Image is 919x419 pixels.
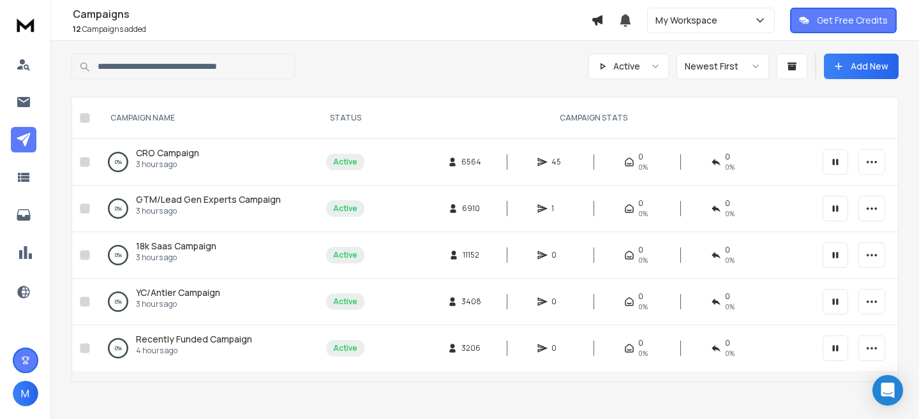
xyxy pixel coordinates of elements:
[725,338,730,348] span: 0
[13,13,38,36] img: logo
[613,60,640,73] p: Active
[551,157,564,167] span: 45
[638,209,648,219] span: 0%
[136,147,199,159] span: CRO Campaign
[638,245,643,255] span: 0
[333,203,357,214] div: Active
[725,245,730,255] span: 0
[333,157,357,167] div: Active
[115,342,122,355] p: 0 %
[725,302,735,312] span: 0%
[333,343,357,353] div: Active
[872,375,903,406] div: Open Intercom Messenger
[551,297,564,307] span: 0
[824,54,899,79] button: Add New
[95,325,318,372] td: 0%Recently Funded Campaign4 hours ago
[461,297,481,307] span: 3408
[551,203,564,214] span: 1
[551,343,564,353] span: 0
[333,297,357,307] div: Active
[95,139,318,186] td: 0%CRO Campaign3 hours ago
[136,253,216,263] p: 3 hours ago
[136,333,252,345] span: Recently Funded Campaign
[136,299,220,309] p: 3 hours ago
[136,286,220,299] a: YC/Antler Campaign
[136,346,252,356] p: 4 hours ago
[655,14,722,27] p: My Workspace
[725,348,735,358] span: 0%
[73,24,591,34] p: Campaigns added
[115,156,122,168] p: 0 %
[95,232,318,279] td: 0%18k Saas Campaign3 hours ago
[463,250,479,260] span: 11152
[638,348,648,358] span: 0%
[817,14,888,27] p: Get Free Credits
[136,206,281,216] p: 3 hours ago
[13,381,38,406] button: M
[95,279,318,325] td: 0%YC/Antler Campaign3 hours ago
[638,291,643,302] span: 0
[461,157,481,167] span: 6564
[136,147,199,159] a: CRO Campaign
[725,291,730,302] span: 0
[638,302,648,312] span: 0%
[725,162,735,172] span: 0 %
[790,8,897,33] button: Get Free Credits
[73,24,81,34] span: 12
[115,249,122,261] p: 0 %
[333,250,357,260] div: Active
[73,6,591,22] h1: Campaigns
[136,240,216,253] a: 18k Saas Campaign
[638,198,643,209] span: 0
[95,98,318,139] th: CAMPAIGN NAME
[638,152,643,162] span: 0
[676,54,769,79] button: Newest First
[551,250,564,260] span: 0
[136,333,252,346] a: Recently Funded Campaign
[461,343,481,353] span: 3206
[725,152,730,162] span: 0
[318,98,372,139] th: STATUS
[725,255,735,265] span: 0%
[115,202,122,215] p: 0 %
[638,255,648,265] span: 0%
[136,193,281,206] a: GTM/Lead Gen Experts Campaign
[136,159,199,170] p: 3 hours ago
[725,209,735,219] span: 0 %
[725,198,730,209] span: 0
[95,186,318,232] td: 0%GTM/Lead Gen Experts Campaign3 hours ago
[638,338,643,348] span: 0
[638,162,648,172] span: 0%
[115,295,122,308] p: 0 %
[136,240,216,252] span: 18k Saas Campaign
[372,98,815,139] th: CAMPAIGN STATS
[462,203,480,214] span: 6910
